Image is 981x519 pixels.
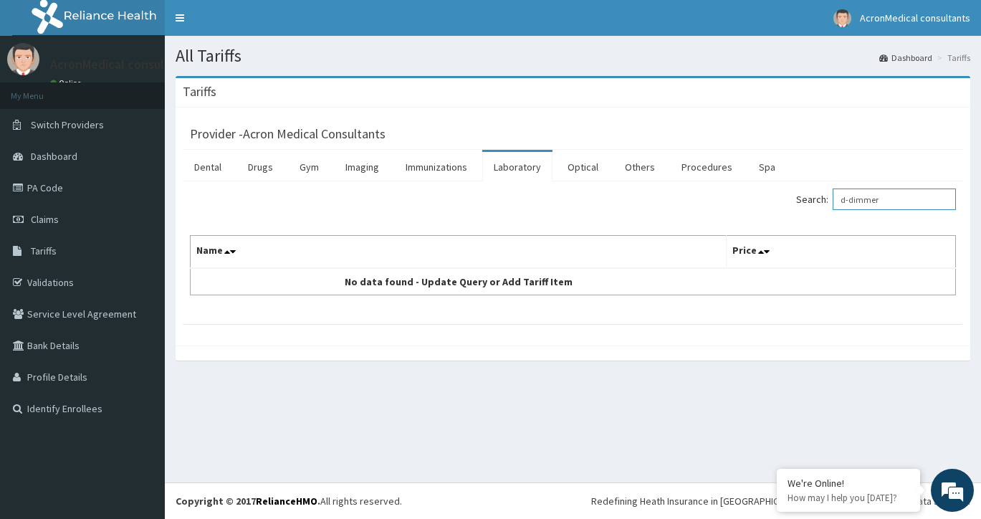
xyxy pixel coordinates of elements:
[176,495,320,508] strong: Copyright © 2017 .
[31,150,77,163] span: Dashboard
[7,357,273,407] textarea: Type your message and hit 'Enter'
[394,152,479,182] a: Immunizations
[190,128,386,141] h3: Provider - Acron Medical Consultants
[860,11,970,24] span: AcronMedical consultants
[7,43,39,75] img: User Image
[833,189,956,210] input: Search:
[83,163,198,308] span: We're online!
[833,9,851,27] img: User Image
[27,72,58,108] img: d_794563401_company_1708531726252_794563401
[191,236,727,269] th: Name
[788,492,909,504] p: How may I help you today?
[591,494,970,508] div: Redefining Heath Insurance in [GEOGRAPHIC_DATA] using Telemedicine and Data Science!
[50,58,195,71] p: AcronMedical consultants
[191,268,727,295] td: No data found - Update Query or Add Tariff Item
[31,213,59,226] span: Claims
[176,47,970,65] h1: All Tariffs
[183,85,216,98] h3: Tariffs
[256,495,317,508] a: RelianceHMO
[183,152,233,182] a: Dental
[236,152,284,182] a: Drugs
[165,482,981,519] footer: All rights reserved.
[788,477,909,490] div: We're Online!
[556,152,610,182] a: Optical
[288,152,330,182] a: Gym
[334,152,391,182] a: Imaging
[934,52,970,64] li: Tariffs
[50,78,85,88] a: Online
[31,244,57,257] span: Tariffs
[235,7,269,42] div: Minimize live chat window
[75,80,241,99] div: Chat with us now
[613,152,666,182] a: Others
[879,52,932,64] a: Dashboard
[796,189,956,210] label: Search:
[31,118,104,131] span: Switch Providers
[726,236,955,269] th: Price
[670,152,744,182] a: Procedures
[747,152,787,182] a: Spa
[482,152,552,182] a: Laboratory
